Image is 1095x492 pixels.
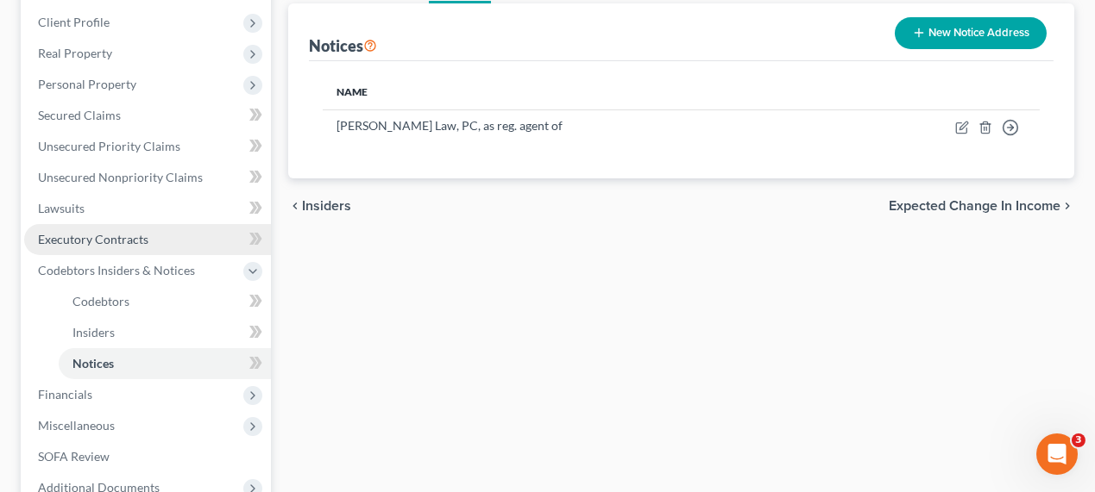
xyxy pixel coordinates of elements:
[288,199,302,213] i: chevron_left
[38,449,110,464] span: SOFA Review
[337,118,563,133] span: [PERSON_NAME] Law, PC, as reg. agent of
[59,348,271,379] a: Notices
[38,201,85,215] span: Lawsuits
[72,294,129,308] span: Codebtors
[302,199,351,213] span: Insiders
[38,232,148,246] span: Executory Contracts
[38,108,121,122] span: Secured Claims
[24,193,271,224] a: Lawsuits
[38,418,115,433] span: Miscellaneous
[24,131,271,162] a: Unsecured Priority Claims
[337,85,368,98] span: Name
[59,317,271,348] a: Insiders
[895,17,1047,49] button: New Notice Address
[1036,433,1078,475] iframe: Intercom live chat
[889,199,1060,213] span: Expected Change in Income
[72,356,114,371] span: Notices
[1060,199,1074,213] i: chevron_right
[38,170,203,184] span: Unsecured Nonpriority Claims
[72,325,115,339] span: Insiders
[38,139,180,153] span: Unsecured Priority Claims
[309,35,377,56] div: Notices
[889,199,1074,213] button: Expected Change in Income chevron_right
[38,263,195,277] span: Codebtors Insiders & Notices
[1072,433,1086,447] span: 3
[24,162,271,193] a: Unsecured Nonpriority Claims
[24,224,271,255] a: Executory Contracts
[24,100,271,131] a: Secured Claims
[38,77,136,91] span: Personal Property
[59,286,271,317] a: Codebtors
[288,199,351,213] button: chevron_left Insiders
[38,387,92,402] span: Financials
[38,46,112,60] span: Real Property
[24,441,271,472] a: SOFA Review
[38,15,110,29] span: Client Profile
